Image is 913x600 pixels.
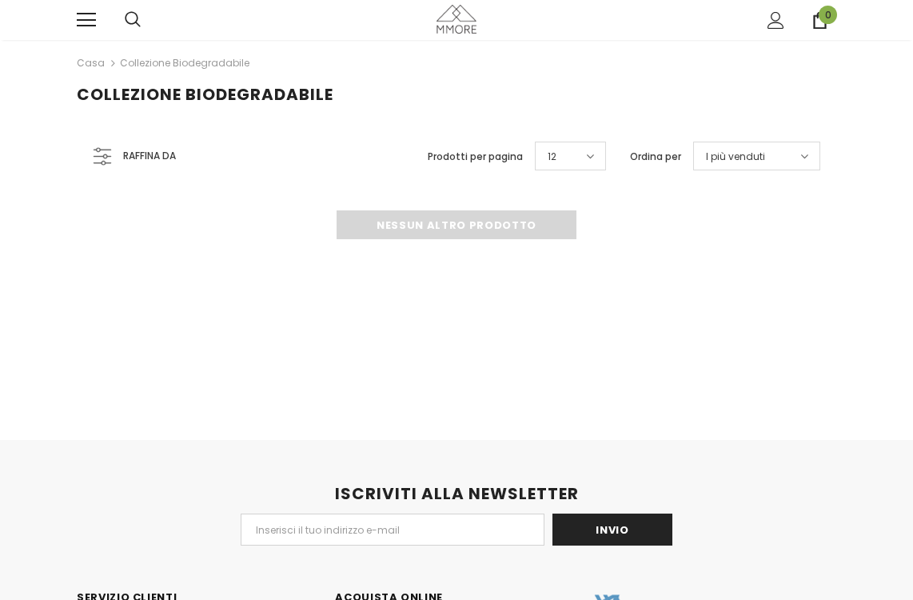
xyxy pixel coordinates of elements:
span: 0 [819,6,837,24]
span: I più venduti [706,149,765,165]
a: 0 [811,12,828,29]
img: Casi MMORE [437,5,476,33]
input: Invio [552,514,672,546]
label: Ordina per [630,149,681,165]
label: Prodotti per pagina [428,149,523,165]
a: Casa [77,54,105,73]
span: Raffina da [123,147,176,165]
span: Collezione biodegradabile [77,83,333,106]
input: Email Address [241,514,544,546]
span: 12 [548,149,556,165]
a: Collezione biodegradabile [120,56,249,70]
span: ISCRIVITI ALLA NEWSLETTER [335,482,579,505]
